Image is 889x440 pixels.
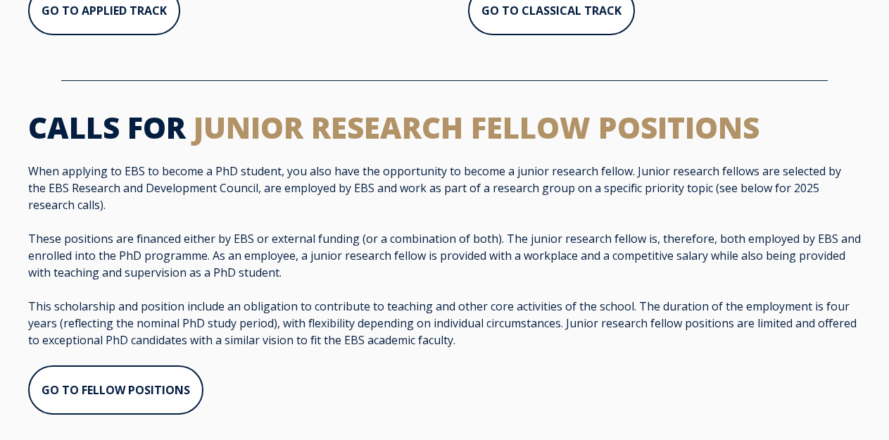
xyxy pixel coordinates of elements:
a: GO TO FELLOW POSITIONS [28,365,203,415]
p: When applying to EBS to become a PhD student, you also have the opportunity to become a junior re... [28,163,861,213]
p: This scholarship and position include an obligation to contribute to teaching and other core acti... [28,298,861,348]
span: JUNIOR RESEARCH FELLOW POSITIONS [194,107,759,147]
p: These positions are financed either by EBS or external funding (or a combination of both). The ju... [28,230,861,281]
h2: CALLS FOR [28,109,861,146]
